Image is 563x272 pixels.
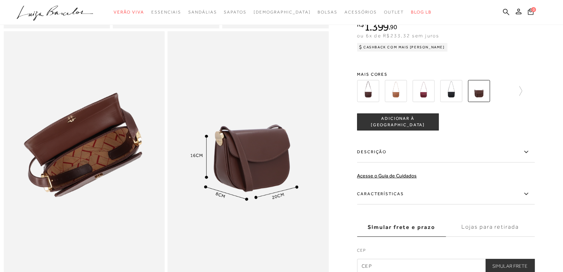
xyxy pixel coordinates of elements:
[357,218,446,237] label: Simular frete e prazo
[357,21,364,28] i: R$
[384,6,404,19] a: categoryNavScreenReaderText
[318,6,337,19] a: categoryNavScreenReaderText
[188,6,217,19] a: categoryNavScreenReaderText
[385,80,407,102] img: BOLSA ESTRUTURADA DE ALÇA REGULÁVEL EM COURO CARAMELO PEQUENA
[254,6,311,19] a: noSubCategoriesText
[357,33,439,38] span: ou 6x de R$233,32 sem juros
[357,80,379,102] img: BOLSA ESTRUTURADA DE ALÇA REGULÁVEL EM COURO CAFÉ PEQUENA
[357,113,439,130] button: ADICIONAR À [GEOGRAPHIC_DATA]
[446,218,535,237] label: Lojas para retirada
[531,7,536,12] span: 0
[357,72,535,76] span: Mais cores
[188,10,217,15] span: Sandálias
[384,10,404,15] span: Outlet
[345,6,377,19] a: categoryNavScreenReaderText
[357,173,417,178] a: Acesse o Guia de Cuidados
[224,6,246,19] a: categoryNavScreenReaderText
[114,10,144,15] span: Verão Viva
[389,24,397,30] i: ,
[411,6,432,19] a: BLOG LB
[357,43,448,52] div: Cashback com Mais [PERSON_NAME]
[440,80,462,102] img: BOLSA ESTRUTURADA DE ALÇA REGULÁVEL EM COURO PRETO PEQUENA
[151,10,181,15] span: Essenciais
[254,10,311,15] span: [DEMOGRAPHIC_DATA]
[526,8,536,17] button: 0
[224,10,246,15] span: Sapatos
[412,80,434,102] img: BOLSA ESTRUTURADA DE ALÇA REGULÁVEL EM COURO MARSALA PEQUENA
[411,10,432,15] span: BLOG LB
[151,6,181,19] a: categoryNavScreenReaderText
[357,184,535,204] label: Características
[345,10,377,15] span: Acessórios
[114,6,144,19] a: categoryNavScreenReaderText
[357,116,438,128] span: ADICIONAR À [GEOGRAPHIC_DATA]
[390,23,397,31] span: 90
[357,247,535,257] label: CEP
[468,80,490,102] img: BOLSA PEQUENA EM COURO CAFÉ COM DETALHE METÁLICO
[318,10,337,15] span: Bolsas
[357,142,535,162] label: Descrição
[364,20,389,33] span: 1.399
